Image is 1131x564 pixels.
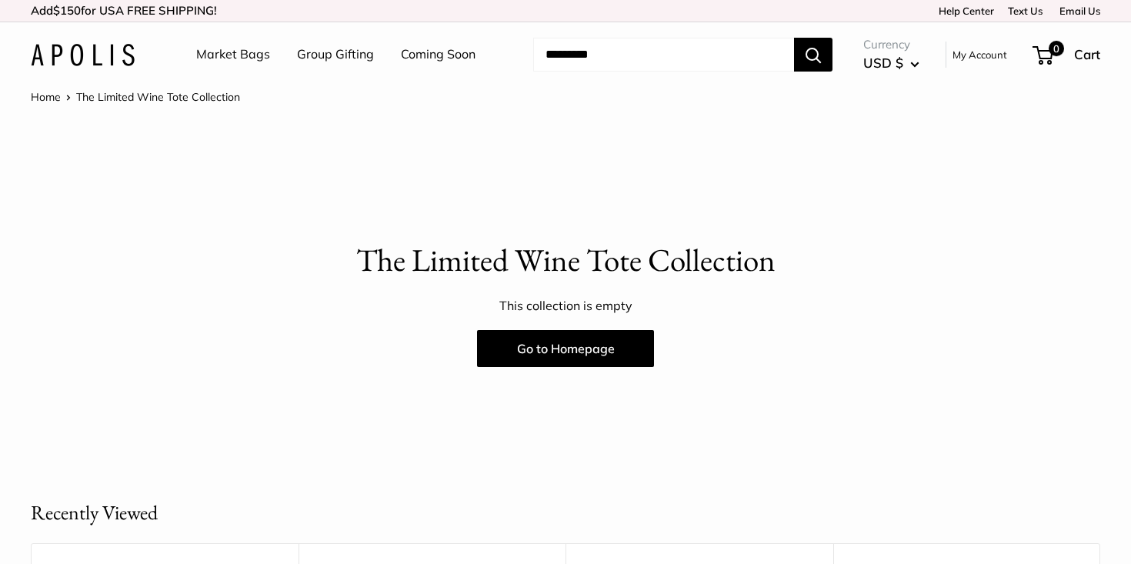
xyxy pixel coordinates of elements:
img: Apolis [31,44,135,66]
a: My Account [953,45,1007,64]
h2: Recently Viewed [31,498,158,528]
nav: Breadcrumb [31,87,240,107]
a: 0 Cart [1034,42,1100,67]
span: $150 [53,3,81,18]
a: Home [31,90,61,104]
p: This collection is empty [31,295,1100,318]
a: Email Us [1054,5,1100,17]
a: Market Bags [196,43,270,66]
button: Search [794,38,832,72]
a: Help Center [933,5,994,17]
input: Search... [533,38,794,72]
a: Text Us [1008,5,1043,17]
span: Currency [863,34,919,55]
span: The Limited Wine Tote Collection [76,90,240,104]
span: Cart [1074,46,1100,62]
a: Coming Soon [401,43,475,66]
a: Go to Homepage [477,330,654,367]
button: USD $ [863,51,919,75]
a: Group Gifting [297,43,374,66]
p: The Limited Wine Tote Collection [31,238,1100,283]
span: 0 [1049,41,1064,56]
span: USD $ [863,55,903,71]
